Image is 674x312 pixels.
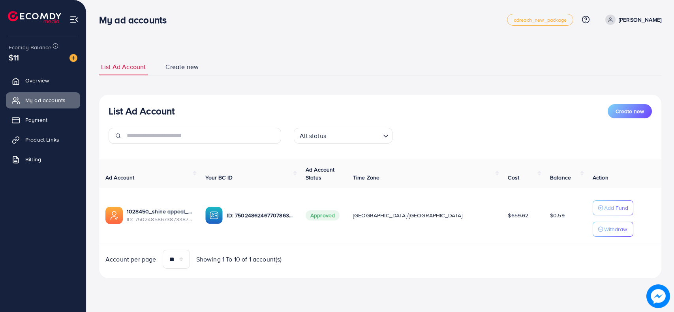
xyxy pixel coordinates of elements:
p: Withdraw [604,224,627,234]
a: My ad accounts [6,92,80,108]
button: Withdraw [593,222,633,237]
span: Approved [306,210,340,220]
a: Product Links [6,132,80,148]
span: [GEOGRAPHIC_DATA]/[GEOGRAPHIC_DATA] [353,211,463,219]
div: <span class='underline'>1028450_shine appeal_1746808772166</span></br>7502485867387338759 [127,207,193,224]
a: adreach_new_package [507,14,573,26]
span: $659.62 [508,211,528,219]
a: Payment [6,112,80,128]
span: Ad Account [105,174,135,181]
div: Search for option [294,128,392,144]
span: Your BC ID [205,174,233,181]
img: ic-ba-acc.ded83a64.svg [205,207,223,224]
span: Overview [25,77,49,84]
span: Account per page [105,255,156,264]
a: [PERSON_NAME] [602,15,661,25]
a: Billing [6,151,80,167]
span: Showing 1 To 10 of 1 account(s) [196,255,282,264]
h3: My ad accounts [99,14,173,26]
a: 1028450_shine appeal_1746808772166 [127,207,193,215]
span: Balance [550,174,571,181]
span: adreach_new_package [514,17,567,22]
img: image [646,284,670,308]
span: Time Zone [353,174,379,181]
button: Add Fund [593,200,633,215]
span: ID: 7502485867387338759 [127,215,193,223]
span: List Ad Account [101,62,146,71]
button: Create new [608,104,652,118]
img: image [69,54,77,62]
span: Cost [508,174,519,181]
input: Search for option [329,129,380,142]
span: Create new [165,62,199,71]
p: ID: 7502486246770786320 [227,211,293,220]
span: Billing [25,155,41,163]
img: ic-ads-acc.e4c84228.svg [105,207,123,224]
span: Payment [25,116,47,124]
p: [PERSON_NAME] [619,15,661,24]
span: $0.59 [550,211,565,219]
a: Overview [6,73,80,88]
p: Add Fund [604,203,628,213]
span: Ecomdy Balance [9,43,51,51]
span: Action [593,174,608,181]
span: My ad accounts [25,96,66,104]
span: $11 [9,52,19,63]
img: logo [8,11,61,23]
img: menu [69,15,79,24]
span: Create new [616,107,644,115]
h3: List Ad Account [109,105,175,117]
span: Product Links [25,136,59,144]
span: Ad Account Status [306,166,335,181]
span: All status [298,130,328,142]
